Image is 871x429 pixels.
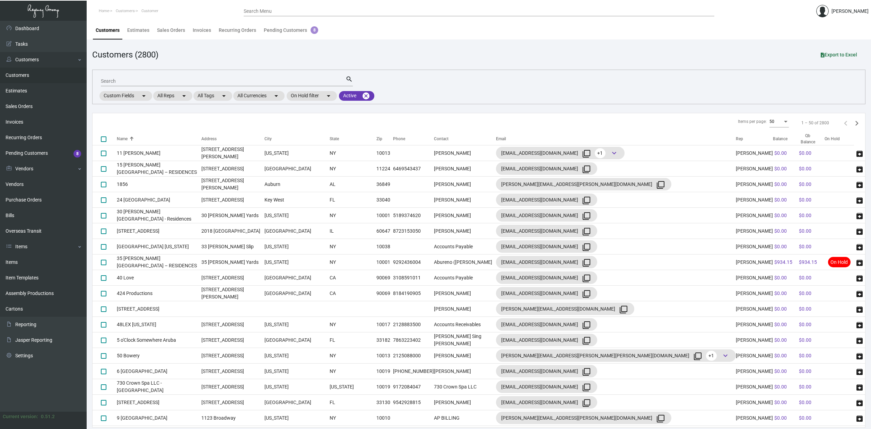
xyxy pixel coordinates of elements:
td: 9 [GEOGRAPHIC_DATA] [117,410,201,426]
td: $0.00 [798,161,825,177]
td: [PERSON_NAME] [736,379,773,395]
mat-icon: filter_none [582,399,591,407]
td: [STREET_ADDRESS] [201,332,264,348]
td: Accounts Payable [434,239,496,254]
td: [STREET_ADDRESS] [117,395,201,410]
td: 48LEX [US_STATE] [117,317,201,332]
td: $0.00 [798,379,825,395]
span: archive [855,196,864,205]
td: 15 [PERSON_NAME][GEOGRAPHIC_DATA] – RESIDENCES [117,161,201,177]
td: [PERSON_NAME] [736,332,773,348]
td: [PERSON_NAME] [434,286,496,301]
td: [STREET_ADDRESS] [117,301,201,317]
td: 30 [PERSON_NAME] Yards [201,208,264,223]
td: [PERSON_NAME] [434,145,496,161]
td: [PERSON_NAME] [434,301,496,317]
div: Qb Balance [799,133,823,145]
div: Zip [376,136,393,142]
td: 60647 [376,223,393,239]
mat-icon: arrow_drop_down [140,92,148,100]
div: [EMAIL_ADDRESS][DOMAIN_NAME] [501,257,592,268]
mat-icon: filter_none [582,243,591,251]
mat-icon: filter_none [582,165,591,173]
mat-chip: All Reps [153,91,192,101]
td: 9542928815 [393,395,434,410]
span: archive [855,181,864,189]
span: $0.00 [774,384,787,390]
mat-icon: filter_none [582,321,591,329]
td: $0.00 [798,410,825,426]
td: [PERSON_NAME] [736,317,773,332]
td: 2125088000 [393,348,434,364]
td: [STREET_ADDRESS] [201,317,264,332]
mat-icon: filter_none [694,352,702,360]
td: [STREET_ADDRESS] [117,223,201,239]
td: 10038 [376,239,393,254]
div: Contact [434,136,448,142]
td: NY [330,208,376,223]
td: FL [330,332,376,348]
span: +1 [595,148,606,158]
span: On Hold [828,257,851,267]
td: $0.00 [798,364,825,379]
div: [PERSON_NAME] [831,8,869,15]
td: 424 Productions [117,286,201,301]
td: 90069 [376,270,393,286]
span: archive [855,259,864,267]
div: Phone [393,136,405,142]
td: 11224 [376,161,393,177]
span: $0.00 [774,353,787,358]
td: [PERSON_NAME] [434,208,496,223]
span: archive [855,274,864,283]
span: archive [855,150,864,158]
div: Zip [376,136,382,142]
mat-chip: All Currencies [233,91,285,101]
td: [STREET_ADDRESS] [201,161,264,177]
td: Accounts Receivables [434,317,496,332]
td: [STREET_ADDRESS][PERSON_NAME] [201,286,264,301]
td: [PERSON_NAME] [736,223,773,239]
td: 24 [GEOGRAPHIC_DATA] [117,192,201,208]
td: 730 Crown Spa LLC [434,379,496,395]
button: archive [854,288,865,299]
span: $934.15 [774,259,792,265]
div: Address [201,136,217,142]
td: NY [330,317,376,332]
td: [GEOGRAPHIC_DATA] [264,395,330,410]
td: [STREET_ADDRESS][PERSON_NAME] [201,145,264,161]
td: $0.00 [798,145,825,161]
span: $0.00 [774,213,787,218]
span: $0.00 [774,306,787,312]
div: Recurring Orders [219,27,256,34]
td: CA [330,270,376,286]
button: archive [854,334,865,346]
td: $0.00 [798,301,825,317]
td: [PERSON_NAME] [736,348,773,364]
span: Customer [141,9,158,13]
div: State [330,136,376,142]
div: [PERSON_NAME][EMAIL_ADDRESS][PERSON_NAME][PERSON_NAME][DOMAIN_NAME] [501,350,731,361]
mat-icon: filter_none [582,196,591,205]
td: [STREET_ADDRESS] [201,270,264,286]
td: [PERSON_NAME] [434,364,496,379]
td: [PERSON_NAME] [434,223,496,239]
mat-chip: Active [339,91,374,101]
mat-icon: search [346,75,353,83]
td: [US_STATE] [264,208,330,223]
span: $0.00 [774,228,787,234]
td: [PERSON_NAME] [736,145,773,161]
div: Customers [96,27,120,34]
button: Export to Excel [815,48,863,61]
span: archive [855,352,864,360]
td: 6 [GEOGRAPHIC_DATA] [117,364,201,379]
td: [US_STATE] [330,379,376,395]
td: 1856 [117,177,201,192]
td: 10019 [376,379,393,395]
mat-icon: filter_none [582,212,591,220]
span: archive [855,383,864,392]
div: State [330,136,339,142]
td: $0.00 [798,395,825,410]
td: NY [330,410,376,426]
td: 8184190905 [393,286,434,301]
td: $934.15 [798,254,825,270]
